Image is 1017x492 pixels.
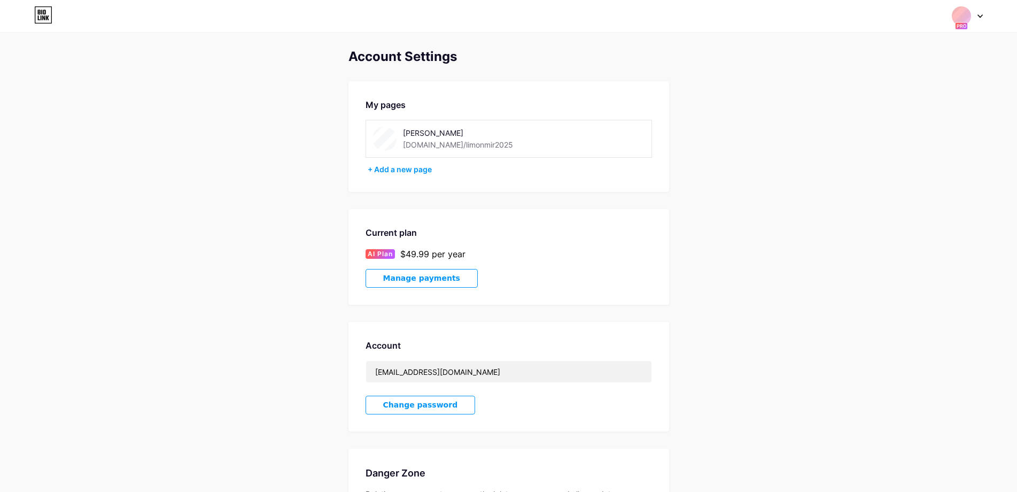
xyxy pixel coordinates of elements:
[366,98,652,111] div: My pages
[400,248,465,260] div: $49.99 per year
[403,127,554,139] div: [PERSON_NAME]
[366,226,652,239] div: Current plan
[366,361,651,382] input: Email
[403,139,513,150] div: [DOMAIN_NAME]/limonmir2025
[368,249,393,259] span: AI Plan
[383,401,458,410] span: Change password
[383,274,460,283] span: Manage payments
[366,339,652,352] div: Account
[368,164,652,175] div: + Add a new page
[366,466,652,480] div: Danger Zone
[366,269,478,288] button: Manage payments
[366,396,476,414] button: Change password
[348,49,669,64] div: Account Settings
